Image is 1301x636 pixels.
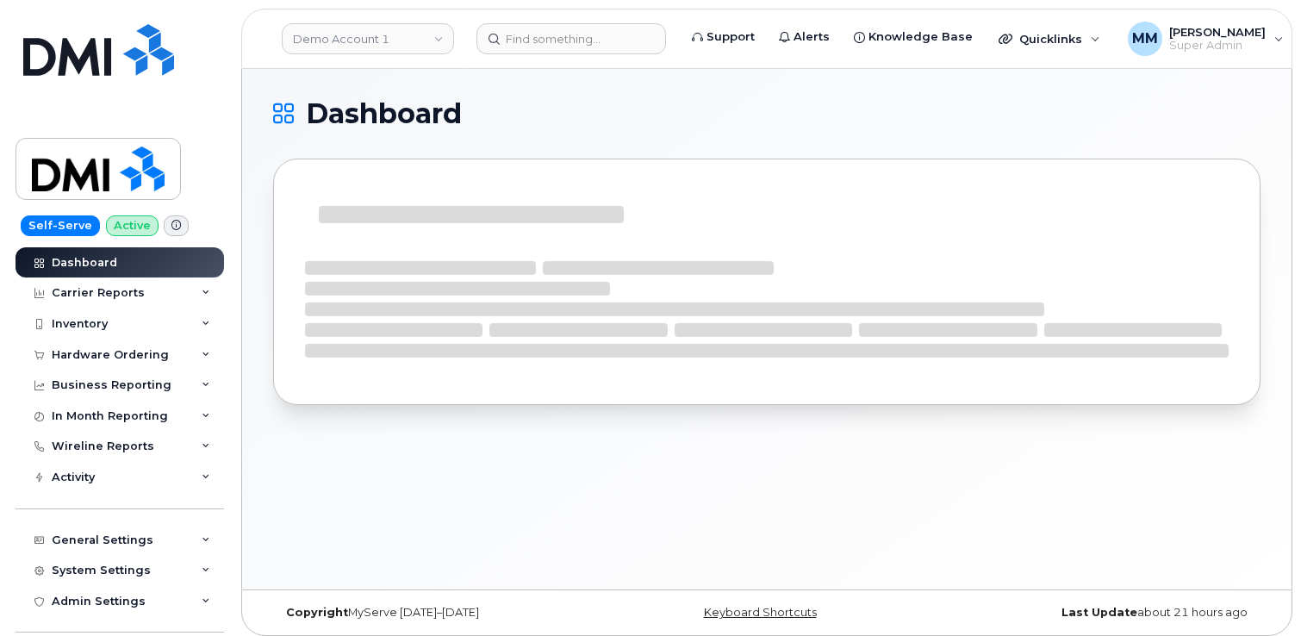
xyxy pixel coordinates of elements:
[273,606,602,620] div: MyServe [DATE]–[DATE]
[931,606,1261,620] div: about 21 hours ago
[306,101,462,127] span: Dashboard
[286,606,348,619] strong: Copyright
[704,606,817,619] a: Keyboard Shortcuts
[1061,606,1137,619] strong: Last Update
